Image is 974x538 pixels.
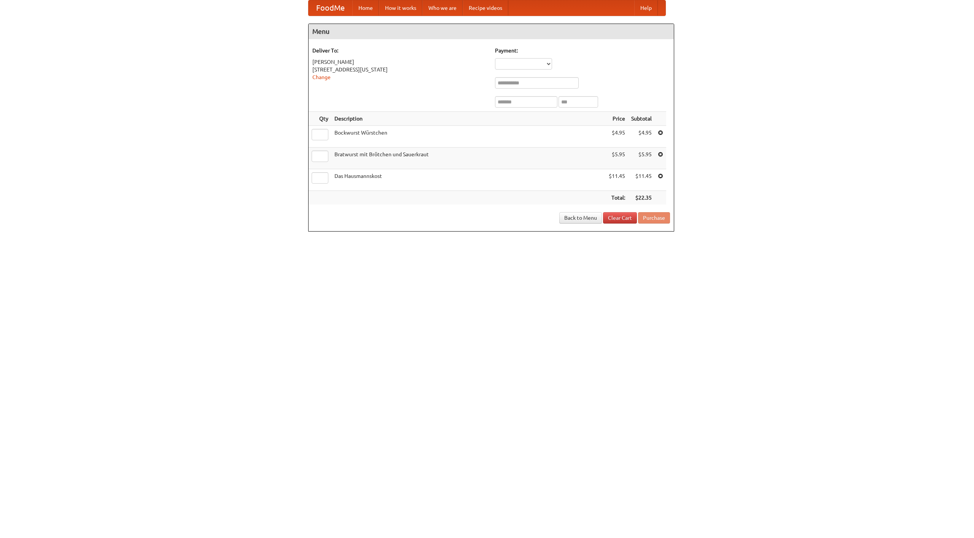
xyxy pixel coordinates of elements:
[309,0,352,16] a: FoodMe
[606,126,628,148] td: $4.95
[495,47,670,54] h5: Payment:
[331,148,606,169] td: Bratwurst mit Brötchen und Sauerkraut
[312,58,487,66] div: [PERSON_NAME]
[331,112,606,126] th: Description
[603,212,637,224] a: Clear Cart
[628,112,655,126] th: Subtotal
[422,0,463,16] a: Who we are
[559,212,602,224] a: Back to Menu
[331,126,606,148] td: Bockwurst Würstchen
[331,169,606,191] td: Das Hausmannskost
[628,148,655,169] td: $5.95
[312,74,331,80] a: Change
[628,191,655,205] th: $22.35
[352,0,379,16] a: Home
[463,0,508,16] a: Recipe videos
[309,112,331,126] th: Qty
[606,191,628,205] th: Total:
[628,169,655,191] td: $11.45
[606,112,628,126] th: Price
[606,169,628,191] td: $11.45
[634,0,658,16] a: Help
[628,126,655,148] td: $4.95
[309,24,674,39] h4: Menu
[606,148,628,169] td: $5.95
[312,66,487,73] div: [STREET_ADDRESS][US_STATE]
[638,212,670,224] button: Purchase
[312,47,487,54] h5: Deliver To:
[379,0,422,16] a: How it works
